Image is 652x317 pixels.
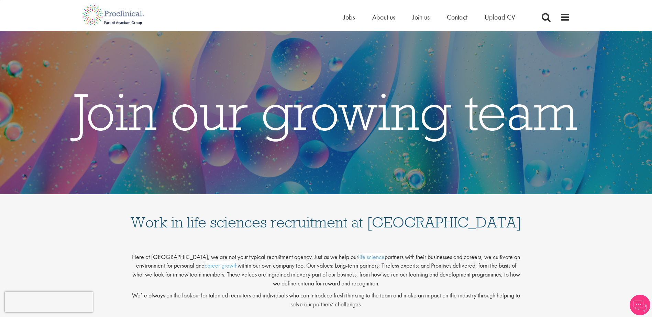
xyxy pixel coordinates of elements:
p: We’re always on the lookout for talented recruiters and individuals who can introduce fresh think... [130,291,522,308]
p: Here at [GEOGRAPHIC_DATA], we are not your typical recruitment agency. Just as we help our partne... [130,247,522,288]
a: Jobs [343,13,355,22]
a: About us [372,13,395,22]
h1: Work in life sciences recruitment at [GEOGRAPHIC_DATA] [130,201,522,230]
a: Upload CV [485,13,515,22]
iframe: reCAPTCHA [5,292,93,312]
a: Join us [412,13,430,22]
a: Contact [447,13,467,22]
a: life science [358,253,385,261]
a: career growth [205,261,237,269]
img: Chatbot [630,295,650,315]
